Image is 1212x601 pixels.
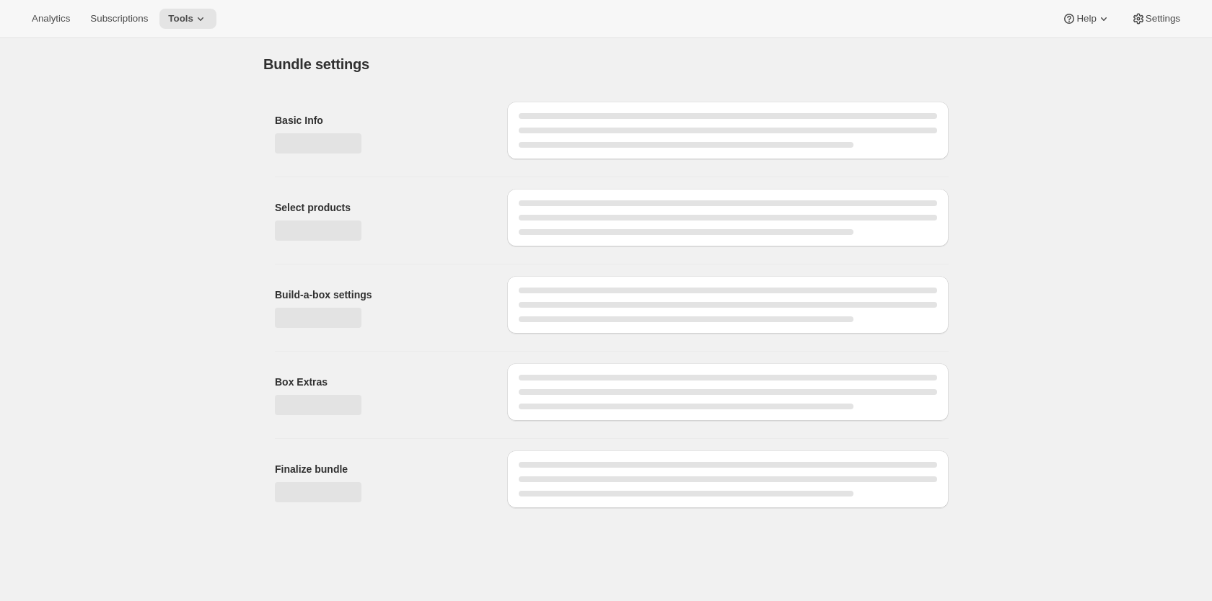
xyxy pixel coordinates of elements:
[1123,9,1189,29] button: Settings
[90,13,148,25] span: Subscriptions
[263,55,369,73] h1: Bundle settings
[275,375,484,389] h2: Box Extras
[1053,9,1119,29] button: Help
[1076,13,1096,25] span: Help
[32,13,70,25] span: Analytics
[275,113,484,128] h2: Basic Info
[82,9,157,29] button: Subscriptions
[23,9,79,29] button: Analytics
[275,462,484,476] h2: Finalize bundle
[275,200,484,215] h2: Select products
[1146,13,1180,25] span: Settings
[159,9,216,29] button: Tools
[246,38,966,520] div: Page loading
[275,288,484,302] h2: Build-a-box settings
[168,13,193,25] span: Tools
